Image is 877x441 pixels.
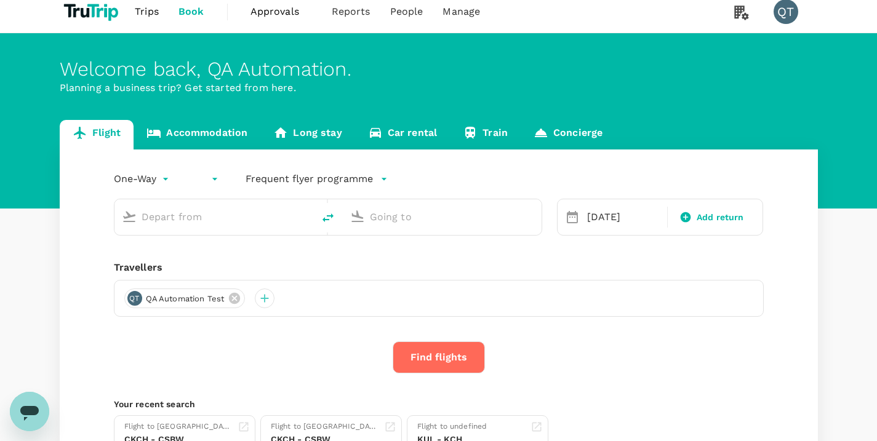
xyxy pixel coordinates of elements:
[114,169,172,189] div: One-Way
[697,211,744,224] span: Add return
[533,215,535,218] button: Open
[305,215,307,218] button: Open
[127,291,142,306] div: QT
[114,398,764,410] p: Your recent search
[355,120,451,149] a: Car rental
[443,4,480,19] span: Manage
[138,293,232,305] span: QA Automation Test
[124,288,246,308] div: QTQA Automation Test
[390,4,423,19] span: People
[250,4,312,19] span: Approvals
[246,172,373,186] p: Frequent flyer programme
[246,172,388,186] button: Frequent flyer programme
[582,205,665,229] div: [DATE]
[60,58,818,81] div: Welcome back , QA Automation .
[142,207,287,226] input: Depart from
[332,4,370,19] span: Reports
[60,120,134,149] a: Flight
[10,392,49,431] iframe: Button to launch messaging window
[114,260,764,275] div: Travellers
[260,120,354,149] a: Long stay
[370,207,516,226] input: Going to
[417,421,487,433] div: Flight to undefined
[124,421,233,433] div: Flight to [GEOGRAPHIC_DATA]
[178,4,204,19] span: Book
[450,120,521,149] a: Train
[271,421,379,433] div: Flight to [GEOGRAPHIC_DATA]
[313,203,343,232] button: delete
[134,120,260,149] a: Accommodation
[135,4,159,19] span: Trips
[521,120,615,149] a: Concierge
[393,341,485,373] button: Find flights
[60,81,818,95] p: Planning a business trip? Get started from here.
